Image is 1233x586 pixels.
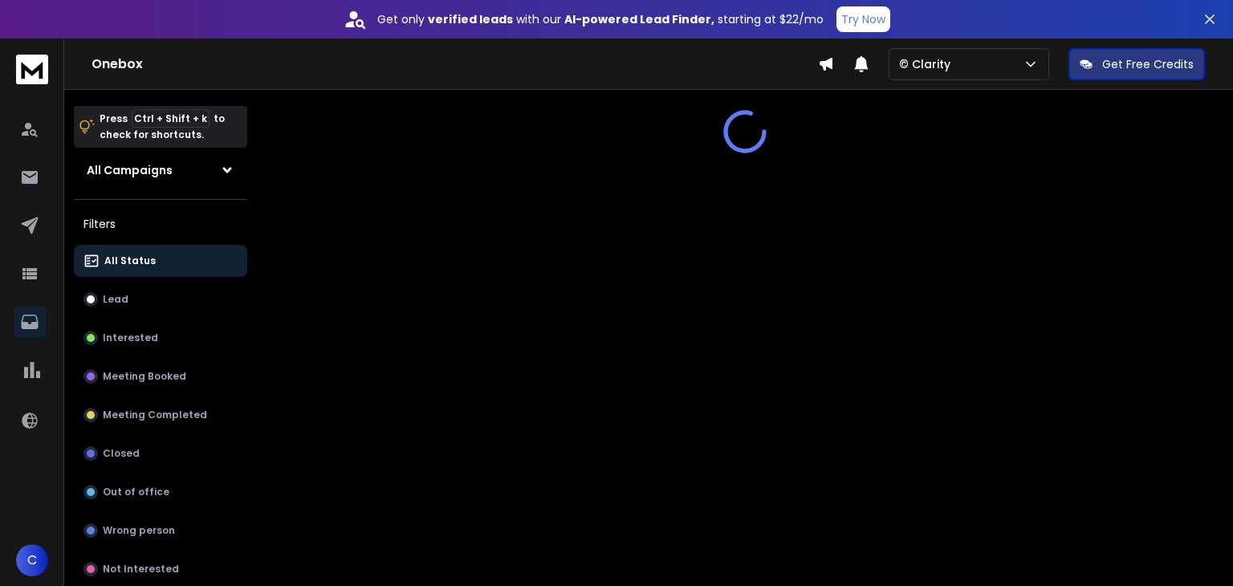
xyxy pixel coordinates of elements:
[103,293,128,306] p: Lead
[564,11,714,27] strong: AI-powered Lead Finder,
[132,109,210,128] span: Ctrl + Shift + k
[74,245,247,277] button: All Status
[104,254,156,267] p: All Status
[100,111,225,143] p: Press to check for shortcuts.
[1068,48,1205,80] button: Get Free Credits
[74,154,247,186] button: All Campaigns
[103,447,140,460] p: Closed
[836,6,890,32] button: Try Now
[87,162,173,178] h1: All Campaigns
[103,332,158,344] p: Interested
[74,360,247,393] button: Meeting Booked
[74,437,247,470] button: Closed
[16,544,48,576] button: C
[74,476,247,508] button: Out of office
[899,56,957,72] p: © Clarity
[92,55,818,74] h1: Onebox
[16,55,48,84] img: logo
[1102,56,1194,72] p: Get Free Credits
[103,486,169,499] p: Out of office
[428,11,513,27] strong: verified leads
[74,553,247,585] button: Not Interested
[74,213,247,235] h3: Filters
[103,563,179,576] p: Not Interested
[103,409,207,421] p: Meeting Completed
[103,524,175,537] p: Wrong person
[74,283,247,315] button: Lead
[74,399,247,431] button: Meeting Completed
[841,11,885,27] p: Try Now
[74,515,247,547] button: Wrong person
[103,370,186,383] p: Meeting Booked
[377,11,824,27] p: Get only with our starting at $22/mo
[74,322,247,354] button: Interested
